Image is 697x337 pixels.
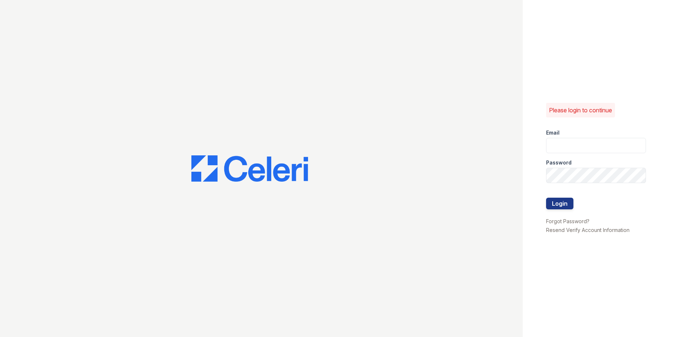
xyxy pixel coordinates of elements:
label: Email [546,129,560,136]
a: Resend Verify Account Information [546,227,630,233]
label: Password [546,159,572,166]
img: CE_Logo_Blue-a8612792a0a2168367f1c8372b55b34899dd931a85d93a1a3d3e32e68fde9ad4.png [191,155,308,182]
a: Forgot Password? [546,218,589,224]
p: Please login to continue [549,106,612,115]
button: Login [546,198,573,209]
